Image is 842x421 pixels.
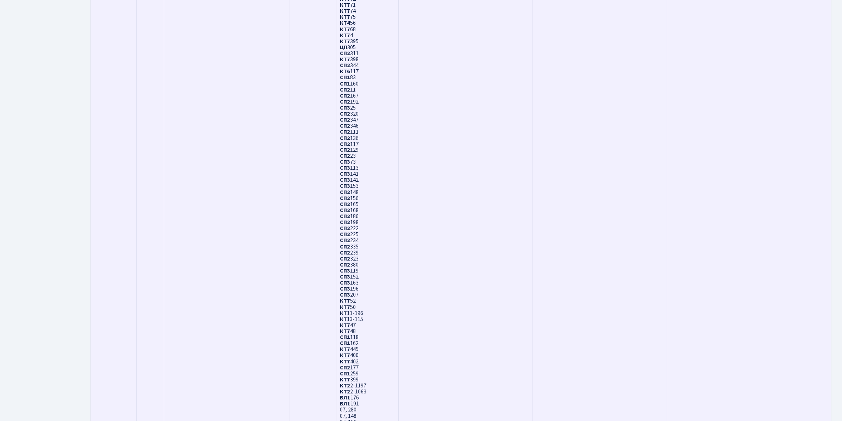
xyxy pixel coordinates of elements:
[340,237,350,245] b: СП2
[340,388,350,396] b: КТ2
[340,122,350,129] b: СП2
[340,37,350,45] b: КТ7
[340,255,350,263] b: СП2
[340,86,350,93] b: СП2
[340,303,350,311] b: КТ7
[340,140,350,148] b: СП2
[340,182,350,190] b: СП3
[340,1,350,8] b: КТ7
[340,315,347,323] b: КТ
[340,170,350,178] b: СП3
[340,224,350,232] b: СП2
[340,110,350,117] b: СП2
[340,80,350,87] b: СП1
[340,327,350,335] b: КТ7
[340,218,350,226] b: СП2
[340,194,350,202] b: СП2
[340,358,350,366] b: КТ7
[340,321,350,329] b: КТ7
[340,19,350,27] b: КТ4
[340,55,350,63] b: КТ7
[340,13,350,21] b: КТ7
[340,98,350,105] b: СП2
[340,285,350,293] b: СП3
[340,92,350,99] b: СП2
[340,134,350,142] b: СП2
[340,7,350,14] b: КТ7
[340,43,347,51] b: ЦП
[340,74,350,81] b: СП1
[340,309,347,317] b: КТ
[340,25,350,33] b: КТ7
[340,279,350,287] b: СП3
[340,291,350,299] b: СП3
[340,273,350,281] b: СП3
[340,339,350,347] b: СП1
[340,176,350,184] b: СП3
[340,146,350,154] b: СП2
[340,243,350,251] b: СП2
[340,158,350,166] b: СП3
[340,188,350,196] b: СП2
[340,364,350,372] b: СП2
[340,382,350,390] b: КТ2
[340,61,350,69] b: СП2
[340,206,350,214] b: СП2
[340,267,350,275] b: СП3
[340,104,350,111] b: СП3
[340,370,350,378] b: СП1
[340,31,350,39] b: КТ7
[340,152,350,160] b: СП2
[340,67,350,75] b: КТ6
[340,49,350,57] b: СП2
[340,352,350,359] b: КТ7
[340,400,350,408] b: ВЛ1
[340,345,350,353] b: КТ7
[340,230,350,238] b: СП2
[340,212,350,220] b: СП2
[340,297,350,305] b: КТ7
[340,116,350,123] b: СП2
[340,261,350,269] b: СП2
[340,164,350,172] b: СП3
[340,376,350,384] b: КТ7
[340,249,350,257] b: СП2
[340,333,350,341] b: СП1
[340,394,350,402] b: ВЛ1
[340,200,350,208] b: СП2
[340,128,350,136] b: СП2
